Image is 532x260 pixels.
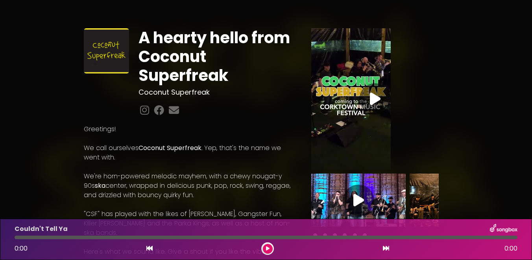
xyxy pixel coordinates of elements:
img: Video Thumbnail [311,174,406,227]
span: 0:00 [15,244,28,253]
img: mcvr7yrCRliyn7oQR27M [84,28,129,73]
img: songbox-logo-white.png [490,224,517,234]
p: Couldn't Tell Ya [15,224,68,234]
img: Video Thumbnail [311,28,391,170]
span: 0:00 [504,244,517,253]
strong: ska [95,181,105,190]
p: "CSF" has played with the likes of [PERSON_NAME], Gangster Fun, Killer [PERSON_NAME] and the Park... [84,209,292,238]
p: Greetings! [84,125,292,134]
img: OBUSVqBTkmwcUwwiwps3 [410,174,504,227]
h3: Coconut Superfreak [139,88,293,97]
p: We call ourselves . Yep, that's the name we went with. [84,143,292,162]
strong: Coconut Superfreak [139,143,201,152]
h1: A hearty hello from Coconut Superfreak [139,28,293,85]
p: We're horn-powered melodic mayhem, with a chewy nougat-y 90s center, wrapped in delicious punk, p... [84,172,292,200]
